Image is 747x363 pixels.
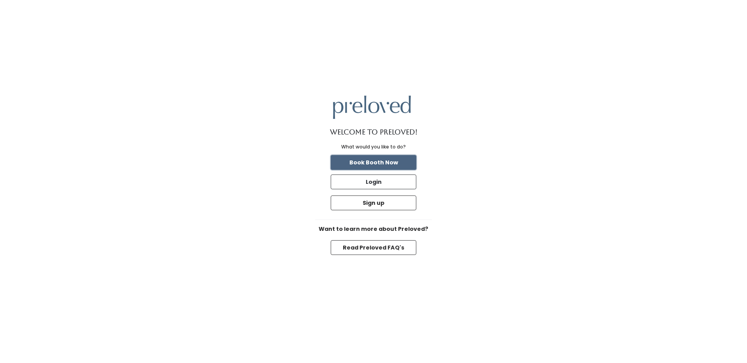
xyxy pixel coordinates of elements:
h6: Want to learn more about Preloved? [315,226,432,232]
button: Read Preloved FAQ's [331,240,416,255]
button: Login [331,175,416,189]
button: Sign up [331,195,416,210]
img: preloved logo [333,96,411,119]
a: Login [329,173,418,191]
h1: Welcome to Preloved! [330,128,417,136]
button: Book Booth Now [331,155,416,170]
div: What would you like to do? [341,143,406,150]
a: Sign up [329,194,418,212]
